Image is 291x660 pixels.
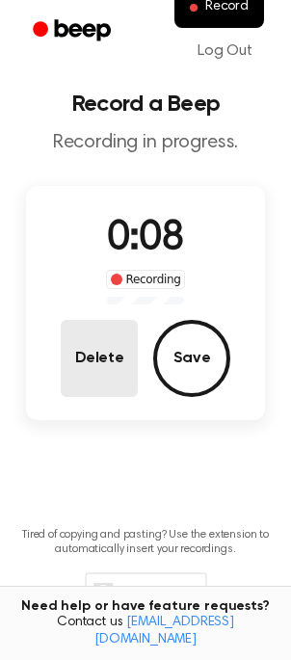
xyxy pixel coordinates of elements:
button: Delete Audio Record [61,320,138,397]
p: Tired of copying and pasting? Use the extension to automatically insert your recordings. [15,528,276,557]
a: Beep [19,13,128,50]
h1: Record a Beep [15,92,276,116]
span: Contact us [12,615,279,648]
div: Recording [106,270,186,289]
p: Recording in progress. [15,131,276,155]
button: Save Audio Record [153,320,230,397]
a: Log Out [178,28,272,74]
span: 0:08 [107,219,184,259]
a: [EMAIL_ADDRESS][DOMAIN_NAME] [94,616,234,647]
